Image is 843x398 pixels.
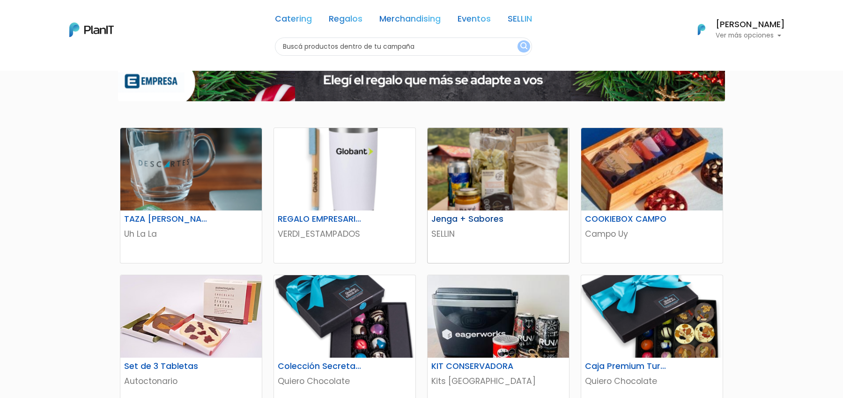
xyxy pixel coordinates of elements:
p: VERDI_ESTAMPADOS [278,228,412,240]
p: Quiero Chocolate [585,375,719,387]
a: SELLIN [508,15,532,26]
h6: Colección Secretaria [272,361,369,371]
p: Kits [GEOGRAPHIC_DATA] [431,375,565,387]
button: PlanIt Logo [PERSON_NAME] Ver más opciones [686,17,785,42]
a: TAZA [PERSON_NAME] Uh La La [120,128,262,263]
p: SELLIN [431,228,565,240]
img: thumb_PHOTO-2024-03-26-08-59-59_2.jpg [428,275,569,358]
img: PlanIt Logo [691,19,712,40]
h6: REGALO EMPRESARIAL [272,214,369,224]
p: Ver más opciones [716,32,785,39]
a: Catering [275,15,312,26]
a: COOKIEBOX CAMPO Campo Uy [581,128,723,263]
a: Eventos [458,15,491,26]
img: thumb_secretaria.png [274,275,415,358]
img: search_button-432b6d5273f82d61273b3651a40e1bd1b912527efae98b1b7a1b2c0702e16a8d.svg [520,42,527,51]
img: thumb_90b3d6_b770bf60cbda402488c72967ffae92af_mv2.png [581,275,723,358]
h6: KIT CONSERVADORA [426,361,523,371]
p: Quiero Chocolate [278,375,412,387]
a: Jenga + Sabores SELLIN [427,128,569,263]
a: Merchandising [379,15,441,26]
img: thumb_Captura_de_pantalla_2024-09-02_120042.png [274,128,415,210]
img: thumb_WhatsApp_Image_2025-07-21_at_20.21.58.jpeg [581,128,723,210]
a: REGALO EMPRESARIAL VERDI_ESTAMPADOS [274,128,416,263]
h6: Set de 3 Tabletas [118,361,215,371]
div: ¿Necesitás ayuda? [48,9,135,27]
input: Buscá productos dentro de tu campaña [275,38,532,56]
img: thumb_tabletas_cerradas_y_abiertas2.jpg [120,275,262,358]
h6: [PERSON_NAME] [716,21,785,29]
h6: Caja Premium Turquesa [579,361,676,371]
img: PlanIt Logo [69,23,114,37]
img: thumb_image00018-PhotoRoom.png [120,128,262,210]
p: Campo Uy [585,228,719,240]
p: Autoctonario [124,375,258,387]
h6: COOKIEBOX CAMPO [579,214,676,224]
img: thumb_686e9e4f7c7ae_20.png [428,128,569,210]
h6: Jenga + Sabores [426,214,523,224]
a: Regalos [329,15,362,26]
p: Uh La La [124,228,258,240]
h6: TAZA [PERSON_NAME] [118,214,215,224]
